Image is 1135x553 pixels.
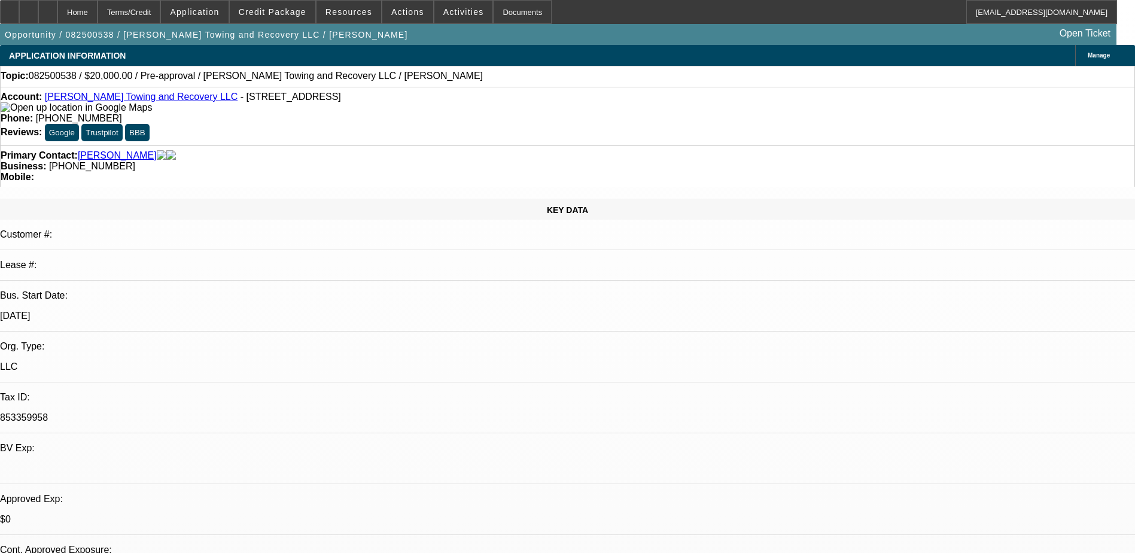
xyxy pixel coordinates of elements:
[1,102,152,113] a: View Google Maps
[29,71,483,81] span: 082500538 / $20,000.00 / Pre-approval / [PERSON_NAME] Towing and Recovery LLC / [PERSON_NAME]
[45,92,238,102] a: [PERSON_NAME] Towing and Recovery LLC
[325,7,372,17] span: Resources
[170,7,219,17] span: Application
[49,161,135,171] span: [PHONE_NUMBER]
[1088,52,1110,59] span: Manage
[1,102,152,113] img: Open up location in Google Maps
[125,124,150,141] button: BBB
[45,124,79,141] button: Google
[1,113,33,123] strong: Phone:
[241,92,341,102] span: - [STREET_ADDRESS]
[547,205,588,215] span: KEY DATA
[5,30,408,39] span: Opportunity / 082500538 / [PERSON_NAME] Towing and Recovery LLC / [PERSON_NAME]
[382,1,433,23] button: Actions
[166,150,176,161] img: linkedin-icon.png
[1,150,78,161] strong: Primary Contact:
[81,124,122,141] button: Trustpilot
[434,1,493,23] button: Activities
[161,1,228,23] button: Application
[239,7,306,17] span: Credit Package
[1055,23,1115,44] a: Open Ticket
[1,172,34,182] strong: Mobile:
[317,1,381,23] button: Resources
[1,127,42,137] strong: Reviews:
[1,71,29,81] strong: Topic:
[391,7,424,17] span: Actions
[443,7,484,17] span: Activities
[157,150,166,161] img: facebook-icon.png
[1,161,46,171] strong: Business:
[9,51,126,60] span: APPLICATION INFORMATION
[36,113,122,123] span: [PHONE_NUMBER]
[78,150,157,161] a: [PERSON_NAME]
[1,92,42,102] strong: Account:
[230,1,315,23] button: Credit Package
